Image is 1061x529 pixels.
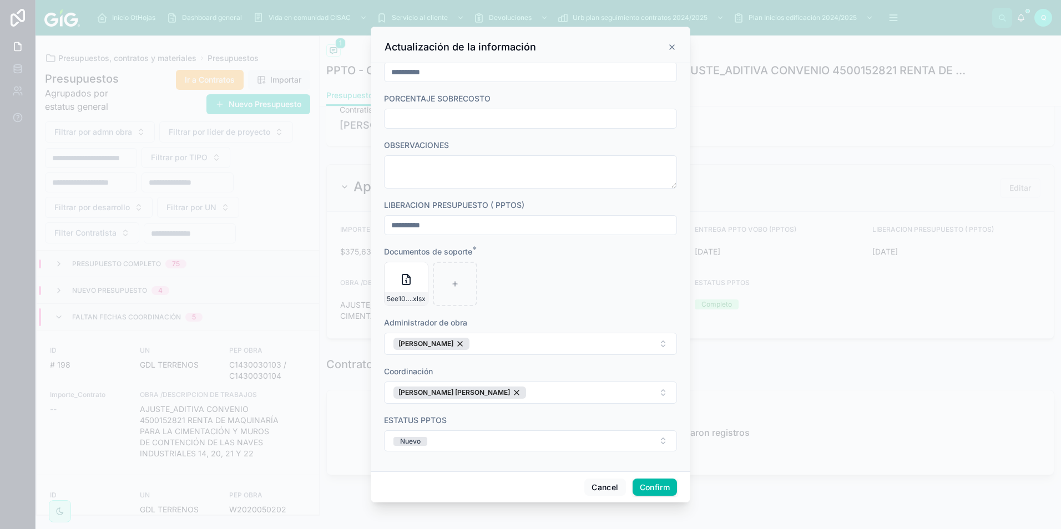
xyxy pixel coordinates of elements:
span: 5ee10820-0a4f-4a31-a0f4-3820b19bbf9d-VDF---C---MOR-CIMENTACION-NAVES-3 [387,294,411,303]
span: LIBERACION PRESUPUESTO ( PPTOS) [384,200,524,210]
span: .xlsx [411,294,426,303]
button: Select Button [384,430,677,451]
span: [PERSON_NAME] [398,339,453,348]
span: PORCENTAJE SOBRECOSTO [384,94,491,103]
button: Cancel [584,479,625,496]
span: Documentos de soporte [384,247,472,256]
button: Unselect 15 [393,338,469,350]
span: ESTATUS PPTOS [384,415,447,425]
button: Select Button [384,333,677,355]
button: Select Button [384,382,677,404]
div: Nuevo [400,437,421,446]
button: Confirm [633,479,677,496]
span: Coordinación [384,367,433,376]
span: Administrador de obra [384,318,467,327]
span: OBSERVACIONES [384,140,449,150]
h3: Actualización de la información [385,40,536,54]
button: Unselect 4 [393,386,526,399]
span: [PERSON_NAME] [PERSON_NAME] [398,388,510,397]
